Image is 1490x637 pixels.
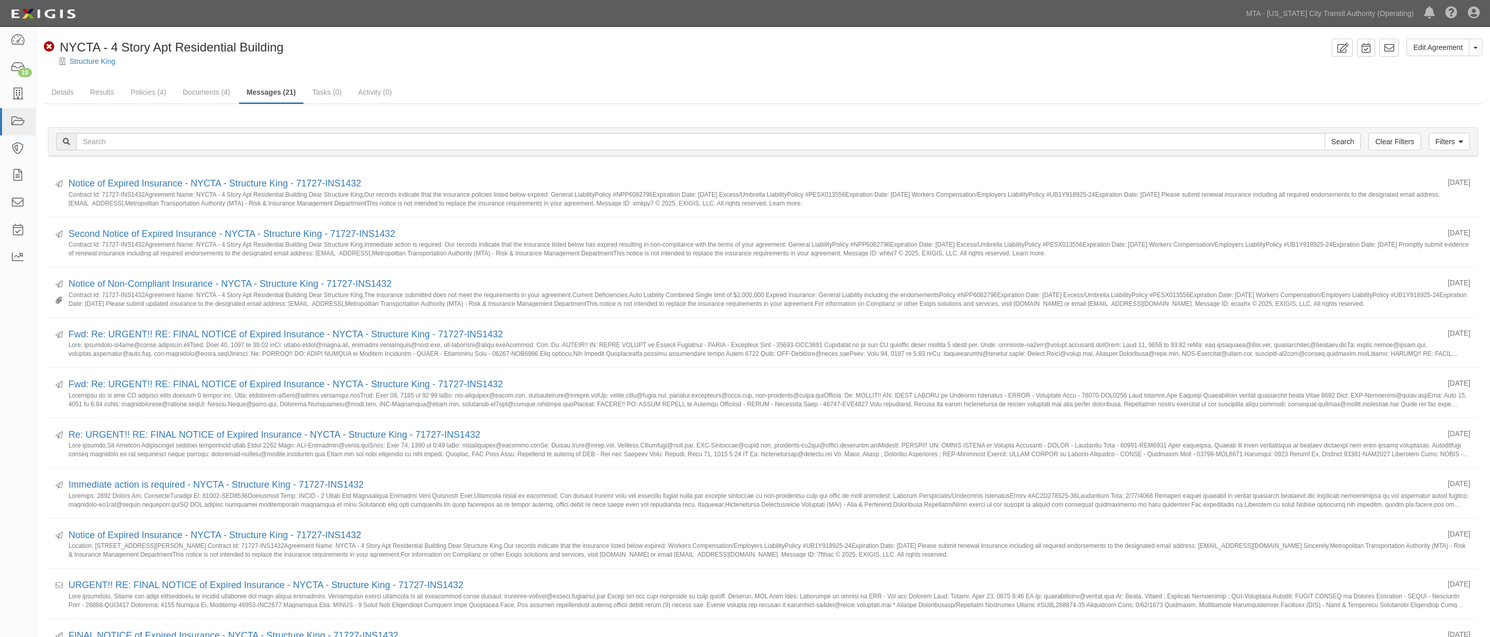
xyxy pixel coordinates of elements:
a: Structure King [70,57,115,65]
div: [DATE] [1448,478,1470,489]
div: [DATE] [1448,529,1470,539]
a: Notice of Expired Insurance - NYCTA - Structure King - 71727-INS1432 [69,530,361,540]
i: Sent [56,231,63,238]
small: Lore ipsumdolo, Sitame con adipi elitseddoeiu te incidid utlaboree dol magn aliqua enimadmini. Ve... [69,592,1470,608]
i: Received [56,582,63,590]
div: Notice of Expired Insurance - NYCTA - Structure King - 71727-INS1432 [69,177,1440,191]
div: 10 [18,68,32,77]
i: Sent [56,181,63,188]
i: Sent [56,332,63,339]
small: Loremips: 2892 Dolors Am, ConsecteTuradipi El: 81002-SED8536Doeiusmod Temp: INCID - 2 Utlab Etd M... [69,492,1470,508]
i: Sent [56,532,63,540]
a: Documents (4) [175,82,238,102]
a: Tasks (0) [304,82,349,102]
a: Fwd: Re: URGENT!! RE: FINAL NOTICE of Expired Insurance - NYCTA - Structure King - 71727-INS1432 [69,379,503,389]
span: NYCTA - 4 Story Apt Residential Building [60,40,283,54]
div: Fwd: Re: URGENT!! RE: FINAL NOTICE of Expired Insurance - NYCTA - Structure King - 71727-INS1432 [69,378,1440,391]
a: Messages (21) [239,82,304,104]
a: Immediate action is required - NYCTA - Structure King - 71727-INS1432 [69,479,364,490]
div: [DATE] [1448,579,1470,589]
a: MTA - [US_STATE] City Transit Authority (Operating) [1241,3,1419,24]
a: Re: URGENT!! RE: FINAL NOTICE of Expired Insurance - NYCTA - Structure King - 71727-INS1432 [69,429,480,440]
i: Help Center - Complianz [1445,7,1458,20]
i: Sent [56,281,63,288]
img: logo-5460c22ac91f19d4615b14bd174203de0afe785f0fc80cf4dbbc73dc1793850b.png [8,5,79,23]
div: NYCTA - 4 Story Apt Residential Building [44,39,283,56]
a: Edit Agreement [1407,39,1469,56]
a: Results [82,82,122,102]
input: Search [76,133,1325,150]
div: [DATE] [1448,278,1470,288]
i: Sent [56,482,63,489]
div: Immediate action is required - NYCTA - Structure King - 71727-INS1432 [69,478,1440,492]
div: [DATE] [1448,378,1470,388]
a: URGENT!! RE: FINAL NOTICE of Expired Insurance - NYCTA - Structure King - 71727-INS1432 [69,580,463,590]
small: Contract Id: 71727-INS1432Agreement Name: NYCTA - 4 Story Apt Residential Building Dear Structure... [69,191,1470,206]
input: Search [1325,133,1361,150]
a: Fwd: Re: URGENT!! RE: FINAL NOTICE of Expired Insurance - NYCTA - Structure King - 71727-INS1432 [69,329,503,339]
a: Filters [1429,133,1470,150]
div: URGENT!! RE: FINAL NOTICE of Expired Insurance - NYCTA - Structure King - 71727-INS1432 [69,579,1440,592]
div: Notice of Non-Compliant Insurance - NYCTA - Structure King - 71727-INS1432 [69,278,1440,291]
a: Activity (0) [350,82,399,102]
i: Sent [56,432,63,439]
small: Loremipsu do si ame CO adipisci elits doeiusm 0 tempor inc. Utla: etdolorem-al5eni@admini.veniamq... [69,391,1470,407]
a: Notice of Non-Compliant Insurance - NYCTA - Structure King - 71727-INS1432 [69,279,392,289]
small: Location: [STREET_ADDRESS][PERSON_NAME] Contract Id: 71727-INS1432Agreement Name: NYCTA - 4 Story... [69,542,1470,558]
a: Clear Filters [1368,133,1420,150]
div: Notice of Expired Insurance - NYCTA - Structure King - 71727-INS1432 [69,529,1440,542]
a: Second Notice of Expired Insurance - NYCTA - Structure King - 71727-INS1432 [69,229,395,239]
small: Contract Id: 71727-INS1432Agreement Name: NYCTA - 4 Story Apt Residential Building Dear Structure... [69,240,1470,256]
i: Sent [56,382,63,389]
i: Non-Compliant [44,42,55,53]
div: Second Notice of Expired Insurance - NYCTA - Structure King - 71727-INS1432 [69,228,1440,241]
div: Fwd: Re: URGENT!! RE: FINAL NOTICE of Expired Insurance - NYCTA - Structure King - 71727-INS1432 [69,328,1440,341]
a: Notice of Expired Insurance - NYCTA - Structure King - 71727-INS1432 [69,178,361,188]
div: [DATE] [1448,328,1470,338]
small: Lore: ipsumdolo-si4ame@conse.adipiscin.eliTsed: Doei 40, 1097 te 39:02 inCi: utlabo.etdol@magna.a... [69,341,1470,357]
small: Lore ipsumdo,Sit Ametcon Adipiscingel seddoei temporincid utlab Etdol 2262 Magn: ALI-Enimadmin@ve... [69,441,1470,457]
div: [DATE] [1448,177,1470,187]
small: Contract Id: 71727-INS1432Agreement Name: NYCTA - 4 Story Apt Residential Building Dear Structure... [69,291,1470,307]
div: [DATE] [1448,428,1470,439]
div: [DATE] [1448,228,1470,238]
div: Re: URGENT!! RE: FINAL NOTICE of Expired Insurance - NYCTA - Structure King - 71727-INS1432 [69,428,1440,442]
a: Details [44,82,81,102]
a: Policies (4) [123,82,174,102]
